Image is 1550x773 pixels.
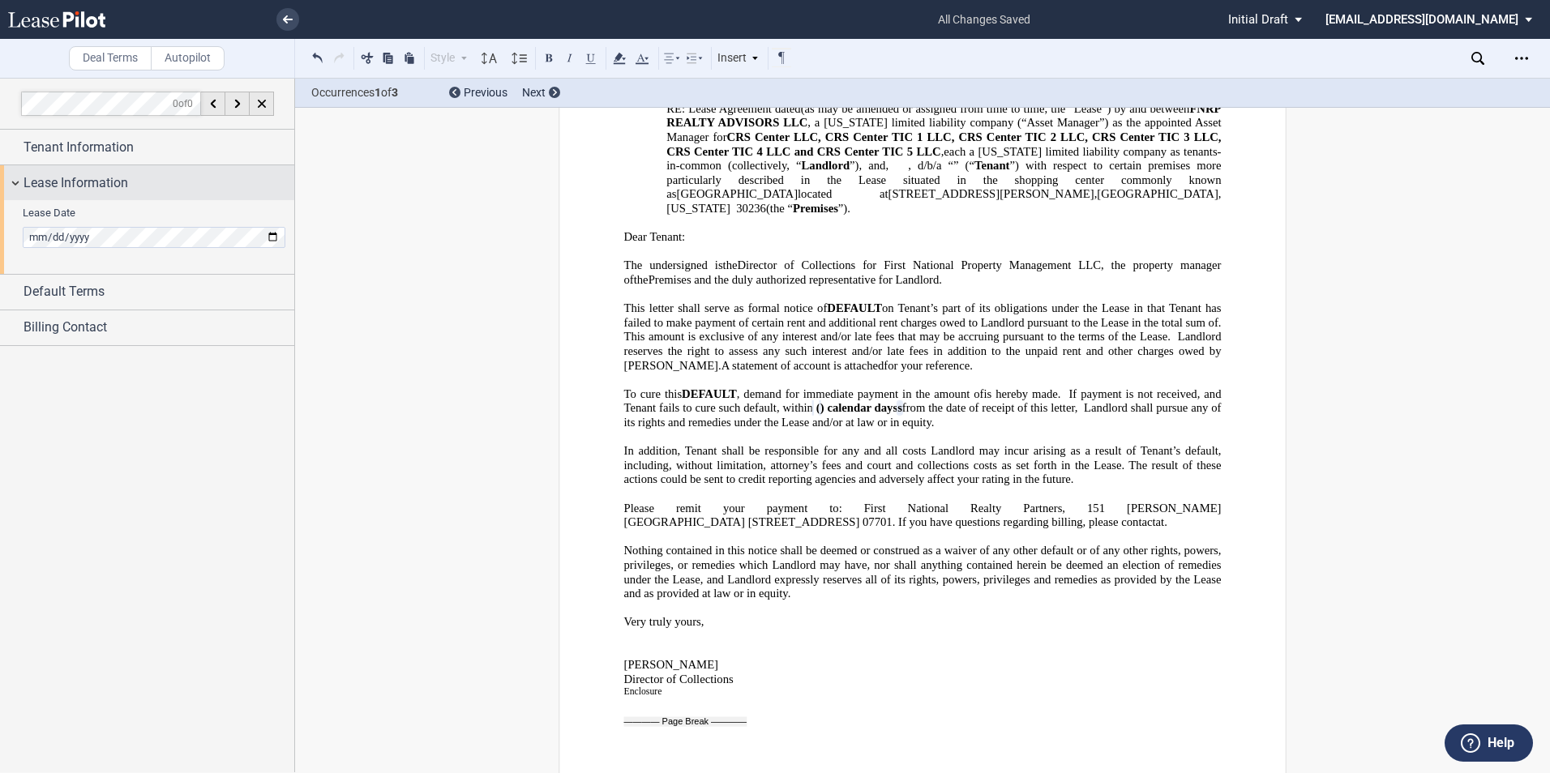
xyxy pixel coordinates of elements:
button: Copy [379,48,398,67]
span: all changes saved [930,2,1038,37]
span: Tenant Information [24,138,134,157]
span: from the date of receipt of this letter, Landlord shall pursue any of its rights and remedies und... [624,401,1225,429]
div: Previous [449,85,507,101]
button: Paste [400,48,419,67]
b: 1 [375,86,381,99]
span: , demand for immediate payment in the amount of [737,387,984,401]
span: The undersigned is Director of Collections for First National Property Management LLC, the proper... [624,258,1225,286]
span: Default Terms [24,282,105,301]
span: If payment is not received, and Tenant fails to cure such default, within [624,387,1224,415]
span: 30236 [736,202,766,216]
span: Initial Draft [1228,12,1288,27]
span: [PERSON_NAME][GEOGRAPHIC_DATA] [624,501,1222,528]
span: ( [816,401,820,415]
span: CRS Center LLC, CRS Center TIC 1 LLC, CRS Center TIC 2 LLC, CRS Center TIC 3 LLC, CRS Center TIC ... [666,130,1224,158]
span: Please remit your payment to: First National Realty Partners, 151 [624,501,1106,515]
span: at [1156,515,1165,529]
span: located at [798,187,888,201]
span: Enclosure [624,686,662,696]
span: Lease Information [24,173,128,193]
span: on Tenant’s part of its obligations under the Lease in that Tenant has failed to make payment of ... [624,301,1225,329]
label: Autopilot [151,46,225,70]
span: RE: Lease Agreement dated [666,102,800,116]
span: [STREET_ADDRESS] [748,515,860,529]
span: for your reference [884,358,970,372]
span: of [173,97,193,109]
span: s [893,401,897,415]
span: is hereby made. [983,387,1060,401]
span: the [634,273,649,287]
span: . [1218,316,1222,330]
span: ”) with respect to certain premises more particularly described in the Lease situated in the shop... [666,159,1224,201]
span: Tenant [974,159,1009,173]
span: A statement of account is attached . [721,358,973,372]
span: each a [US_STATE] limited liability company as tenants-in-common [666,144,1221,172]
span: (collectively, “ [728,159,802,173]
span: , d/b/a “ [908,159,953,173]
span: To cure this [624,387,683,401]
span: , [1094,187,1098,201]
div: Insert [715,48,762,69]
span: DEFAULT [682,387,737,401]
button: Bold [539,48,559,67]
button: Help [1445,724,1533,762]
span: Occurrences of [311,84,437,101]
span: [GEOGRAPHIC_DATA] [1097,187,1218,201]
span: Landlord [802,159,850,173]
span: [US_STATE] [666,202,730,216]
label: Lease Date [23,206,285,220]
span: . [1164,515,1167,529]
span: the [723,258,738,272]
span: (as may be amended or assigned from time to time, the “Lease”) by and between [801,102,1190,116]
span: Premises [793,202,838,216]
label: Deal Terms [69,46,152,70]
span: ”). [838,202,850,216]
span: Nothing contained in this notice shall be deemed or construed as a waiver of any other default or... [624,544,1225,600]
div: Open Lease options menu [1509,45,1535,71]
button: Cut [358,48,377,67]
span: [GEOGRAPHIC_DATA] [677,187,799,201]
span: FNRP REALTY ADVISORS LLC [666,102,1224,130]
span: , [941,144,944,158]
span: 0 [187,97,193,109]
span: , [885,159,888,173]
span: ” (“ [953,159,974,173]
span: 07701. If you have questions regarding billing, please contact [863,515,1156,529]
span: ”) [850,159,858,173]
span: Dear Tenant: [624,230,686,244]
span: Previous [464,86,507,99]
span: 0 [173,97,178,109]
b: 3 [392,86,398,99]
span: Next [522,86,546,99]
button: Toggle Control Characters [772,48,791,67]
span: This letter shall serve as formal notice of [624,301,828,315]
span: DEFAULT [827,301,882,315]
span: , a [US_STATE] limited liability company (“Asset Manager”) as the appointed Asset Manager for [666,116,1224,143]
span: , and [858,159,885,173]
span: ) calendar day [820,401,897,415]
label: Help [1488,732,1514,754]
button: Italic [560,48,580,67]
button: Undo [308,48,328,67]
span: Director of Collections [624,673,734,686]
span: This amount is exclusive of any interest and/or late fees that may be accruing pursuant to the te... [624,330,1225,372]
button: Underline [581,48,601,67]
span: [STREET_ADDRESS][PERSON_NAME] [888,187,1094,201]
span: , [1218,187,1222,201]
span: (the “ [766,202,793,216]
span: Billing Contact [24,318,107,337]
div: Next [522,85,560,101]
span: [PERSON_NAME] [624,658,718,672]
span: s [897,401,902,415]
span: Very truly yours, [624,615,704,629]
span: In addition, Tenant shall be responsible for any and all costs Landlord may incur arising as a re... [624,444,1225,486]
